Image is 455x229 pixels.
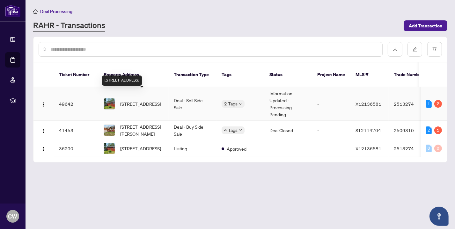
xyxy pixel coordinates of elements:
[434,145,442,152] div: 0
[409,21,442,31] span: Add Transaction
[54,87,99,121] td: 49642
[312,140,350,157] td: -
[389,62,433,87] th: Trade Number
[426,126,432,134] div: 2
[102,75,142,86] div: [STREET_ADDRESS]
[40,9,72,14] span: Deal Processing
[407,42,422,57] button: edit
[426,145,432,152] div: 0
[39,125,49,135] button: Logo
[356,101,381,107] span: X12136581
[99,62,169,87] th: Property Address
[389,121,433,140] td: 2509310
[404,20,447,31] button: Add Transaction
[216,62,264,87] th: Tags
[389,140,433,157] td: 2513274
[224,100,238,107] span: 2 Tags
[432,47,437,52] span: filter
[54,140,99,157] td: 36290
[356,127,381,133] span: S12114704
[104,98,115,109] img: thumbnail-img
[5,5,20,17] img: logo
[33,9,38,14] span: home
[169,121,216,140] td: Deal - Buy Side Sale
[54,121,99,140] td: 41453
[264,140,312,157] td: -
[104,143,115,154] img: thumbnail-img
[41,147,46,152] img: Logo
[393,47,397,52] span: download
[264,121,312,140] td: Deal Closed
[41,102,46,107] img: Logo
[350,62,389,87] th: MLS #
[426,100,432,108] div: 1
[356,146,381,151] span: X12136581
[120,100,161,107] span: [STREET_ADDRESS]
[388,42,402,57] button: download
[169,140,216,157] td: Listing
[169,62,216,87] th: Transaction Type
[312,121,350,140] td: -
[239,102,242,105] span: down
[239,129,242,132] span: down
[33,20,105,32] a: RAHR - Transactions
[413,47,417,52] span: edit
[39,143,49,154] button: Logo
[227,145,246,152] span: Approved
[264,62,312,87] th: Status
[434,126,442,134] div: 1
[427,42,442,57] button: filter
[41,128,46,133] img: Logo
[224,126,238,134] span: 4 Tags
[312,87,350,121] td: -
[120,123,164,137] span: [STREET_ADDRESS][PERSON_NAME]
[169,87,216,121] td: Deal - Sell Side Sale
[120,145,161,152] span: [STREET_ADDRESS]
[39,99,49,109] button: Logo
[312,62,350,87] th: Project Name
[104,125,115,136] img: thumbnail-img
[54,62,99,87] th: Ticket Number
[429,207,449,226] button: Open asap
[434,100,442,108] div: 2
[389,87,433,121] td: 2513274
[264,87,312,121] td: Information Updated - Processing Pending
[8,212,18,221] span: CW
